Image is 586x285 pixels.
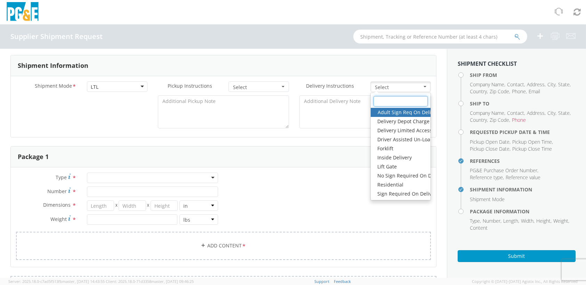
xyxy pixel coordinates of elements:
input: Length [87,200,114,211]
h3: Package 1 [18,153,49,160]
span: Pickup Close Time [512,145,552,152]
a: Add Content [16,232,431,260]
span: Weight [553,217,568,224]
li: , [512,138,553,145]
span: Pickup Instructions [168,82,212,89]
li: , [470,145,511,152]
img: pge-logo-06675f144f4cfa6a6814.png [5,2,40,23]
a: Adult Sign Req On Delivery [371,108,431,117]
span: State [558,81,570,88]
span: Height [536,217,551,224]
h4: Shipment Information [470,187,576,192]
a: Lift Gate [370,162,431,171]
span: Country [470,88,487,95]
span: Zip Code [490,117,509,123]
span: Dimensions [43,201,71,208]
li: , [470,167,538,174]
li: , [553,217,569,224]
li: , [470,174,504,181]
li: , [470,217,481,224]
h3: Shipment Information [18,62,88,69]
li: , [470,117,488,124]
h4: Ship To [470,101,576,106]
button: Submit [458,250,576,262]
a: Delivery Depot Charge [370,117,431,126]
li: , [470,88,488,95]
span: Select [375,84,422,91]
span: Phone [512,117,526,123]
span: Pickup Open Time [512,138,552,145]
a: Driver Assisted Un-Loading [370,135,431,144]
span: Company Name [470,81,504,88]
li: , [470,138,511,145]
a: Forklift [370,144,431,153]
a: Inside Delivery [370,153,431,162]
li: , [490,117,510,124]
span: Length [503,217,518,224]
li: , [558,110,571,117]
span: City [547,81,555,88]
span: Email [529,88,540,95]
li: , [558,81,571,88]
li: , [527,81,546,88]
span: Width [521,217,533,224]
a: Residential [370,180,431,189]
h4: Package Information [470,209,576,214]
a: No Sign Required On Delivery [370,171,431,180]
span: Delivery Instructions [306,82,354,89]
li: , [470,110,505,117]
input: Width [119,200,146,211]
li: , [483,217,501,224]
span: Pickup Open Date [470,138,509,145]
h4: Requested Pickup Date & Time [470,129,576,135]
li: , [536,217,552,224]
span: Contact [507,110,524,116]
span: City [547,110,555,116]
a: Delivery Limited Access [370,126,431,135]
input: Shipment, Tracking or Reference Number (at least 4 chars) [353,30,527,43]
li: , [512,88,527,95]
div: LTL [91,84,98,90]
li: , [527,110,546,117]
strong: Shipment Checklist [458,60,517,68]
input: Height [151,200,178,211]
button: Select [228,81,289,92]
span: Pickup Close Date [470,145,509,152]
span: Contact [507,81,524,88]
span: Address [527,81,545,88]
h4: Supplier Shipment Request [10,33,103,40]
span: Address [527,110,545,116]
span: Company Name [470,110,504,116]
a: Feedback [334,279,351,284]
span: Number [483,217,500,224]
a: Sign Required On Delivery [370,189,431,198]
span: State [558,110,570,116]
li: , [521,217,535,224]
h4: Ship From [470,72,576,78]
span: Weight [50,216,67,222]
span: Number [47,188,67,195]
span: PG&E Purchase Order Number [470,167,537,174]
span: Phone [512,88,526,95]
span: Type [56,174,67,181]
a: Support [315,279,330,284]
li: , [503,217,519,224]
span: Server: 2025.18.0-c7ad5f513fb [8,279,105,284]
span: Reference value [506,174,540,181]
li: , [490,88,510,95]
li: , [547,81,556,88]
li: , [547,110,556,117]
span: master, [DATE] 09:46:25 [151,279,194,284]
span: X [146,200,151,211]
li: , [507,81,525,88]
button: Select [370,81,431,92]
span: Content [470,224,488,231]
span: Client: 2025.18.0-71d3358 [106,279,194,284]
span: Copyright © [DATE]-[DATE] Agistix Inc., All Rights Reserved [472,279,578,284]
span: X [114,200,119,211]
li: , [507,110,525,117]
li: , [470,81,505,88]
span: Shipment Mode [35,82,72,90]
span: Country [470,117,487,123]
span: master, [DATE] 14:43:55 [62,279,105,284]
